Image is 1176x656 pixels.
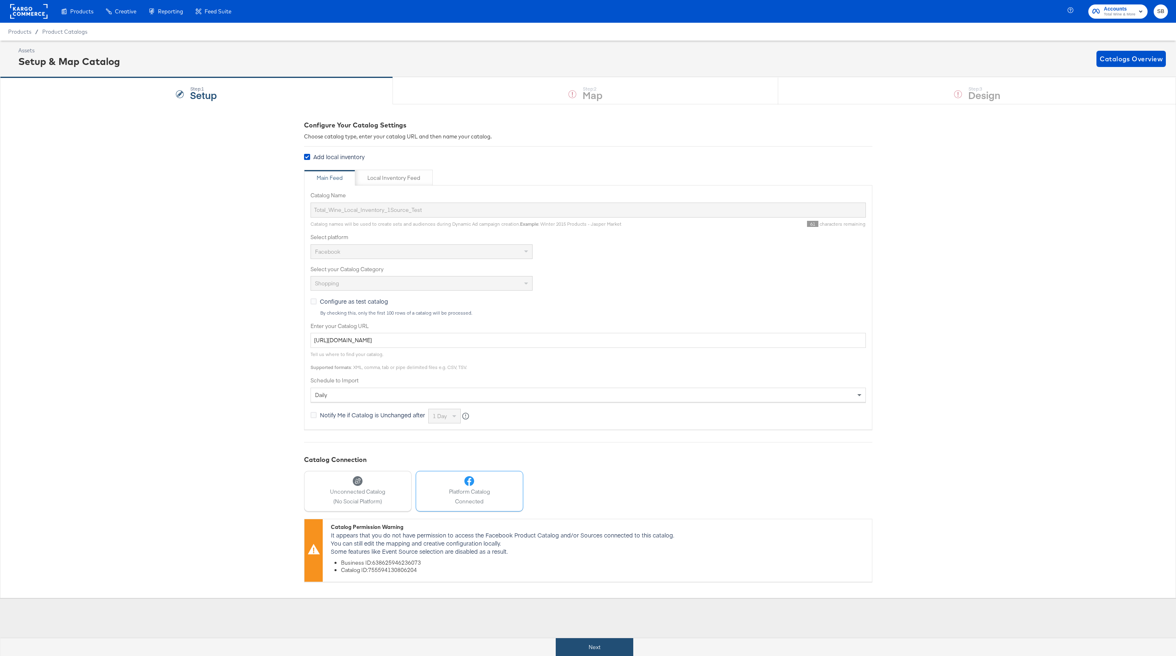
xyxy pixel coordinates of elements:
span: Unconnected Catalog [330,488,385,496]
div: Local Inventory Feed [367,174,420,182]
input: Name your catalog e.g. My Dynamic Product Catalog [311,203,866,218]
button: Unconnected Catalog(No Social Platform) [304,471,412,511]
div: Step: 1 [190,86,217,92]
strong: Example [520,221,538,227]
span: Notify Me if Catalog is Unchanged after [320,411,425,419]
span: Total Wine & More [1104,11,1135,18]
span: 61 [807,221,818,227]
div: By checking this, only the first 100 rows of a catalog will be processed. [320,310,866,316]
span: Products [70,8,93,15]
div: Setup & Map Catalog [18,54,120,68]
span: SB [1157,7,1165,16]
span: Add local inventory [313,153,365,161]
span: Connected [449,498,490,505]
p: It appears that you do not have permission to access the Facebook Product Catalog and/or Sources ... [331,531,868,555]
span: Tell us where to find your catalog. : XML, comma, tab or pipe delimited files e.g. CSV, TSV. [311,351,467,370]
span: Catalogs Overview [1100,53,1163,65]
label: Catalog Name [311,192,866,199]
span: daily [315,391,327,399]
button: Platform CatalogConnected [416,471,523,511]
span: 1 day [433,412,447,420]
button: SB [1154,4,1168,19]
label: Enter your Catalog URL [311,322,866,330]
label: Select platform [311,233,866,241]
span: Configure as test catalog [320,297,388,305]
a: Product Catalogs [42,28,87,35]
span: Shopping [315,280,339,287]
li: Business ID: 638625946236073 [341,559,868,567]
span: / [31,28,42,35]
span: Catalog names will be used to create sets and audiences during Dynamic Ad campaign creation. : Wi... [311,221,621,227]
label: Schedule to Import [311,377,866,384]
li: Catalog ID: 755594130806204 [341,567,868,574]
strong: Setup [190,88,217,101]
span: Reporting [158,8,183,15]
div: characters remaining [621,221,866,227]
span: Creative [115,8,136,15]
strong: Supported formats [311,364,351,370]
button: AccountsTotal Wine & More [1088,4,1148,19]
button: Catalogs Overview [1096,51,1166,67]
div: Catalog Permission Warning [331,523,868,531]
div: Assets [18,47,120,54]
span: (No Social Platform) [330,498,385,505]
div: Main Feed [317,174,343,182]
input: Enter Catalog URL, e.g. http://www.example.com/products.xml [311,333,866,348]
span: Products [8,28,31,35]
div: Choose catalog type, enter your catalog URL and then name your catalog. [304,133,872,140]
span: Accounts [1104,5,1135,13]
label: Select your Catalog Category [311,265,866,273]
div: Configure Your Catalog Settings [304,121,872,130]
span: Feed Suite [205,8,231,15]
span: Platform Catalog [449,488,490,496]
div: Catalog Connection [304,455,872,464]
span: Facebook [315,248,340,255]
